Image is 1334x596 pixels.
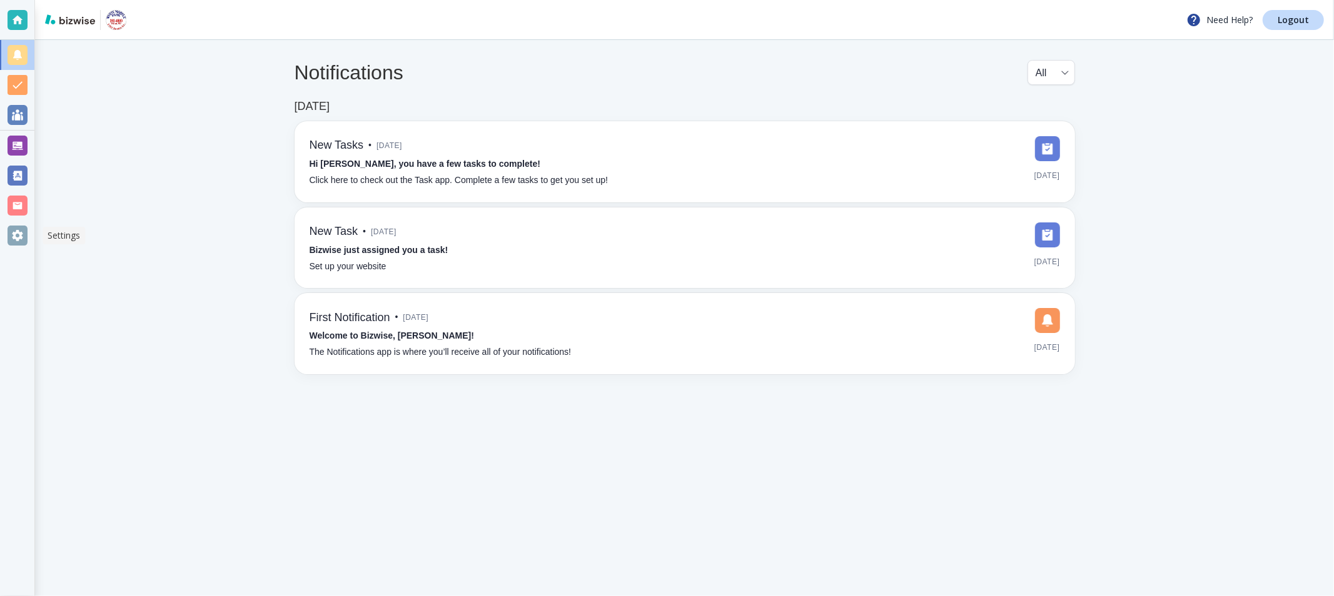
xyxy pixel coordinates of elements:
[376,136,402,155] span: [DATE]
[295,207,1075,289] a: New Task•[DATE]Bizwise just assigned you a task!Set up your website[DATE]
[310,345,572,359] p: The Notifications app is where you’ll receive all of your notifications!
[295,293,1075,374] a: First Notification•[DATE]Welcome to Bizwise, [PERSON_NAME]!The Notifications app is where you’ll ...
[310,174,609,187] p: Click here to check out the Task app. Complete a few tasks to get you set up!
[1263,10,1324,30] a: Logout
[310,330,474,340] strong: Welcome to Bizwise, [PERSON_NAME]!
[45,14,95,24] img: bizwise
[403,308,428,327] span: [DATE]
[106,10,126,30] img: White Marble Park
[295,100,330,114] h6: [DATE]
[310,139,364,152] h6: New Tasks
[371,222,397,241] span: [DATE]
[1035,136,1060,161] img: DashboardSidebarTasks.svg
[1035,222,1060,247] img: DashboardSidebarTasks.svg
[395,310,398,324] p: •
[363,225,366,239] p: •
[310,245,448,255] strong: Bizwise just assigned you a task!
[295,61,403,84] h4: Notifications
[1034,252,1060,271] span: [DATE]
[295,121,1075,202] a: New Tasks•[DATE]Hi [PERSON_NAME], you have a few tasks to complete!Click here to check out the Ta...
[1034,338,1060,357] span: [DATE]
[310,225,358,239] h6: New Task
[1035,308,1060,333] img: DashboardSidebarNotification.svg
[310,260,387,274] p: Set up your website
[1036,61,1067,84] div: All
[310,311,390,325] h6: First Notification
[1278,16,1309,24] p: Logout
[1186,12,1253,27] p: Need Help?
[368,139,371,152] p: •
[1034,166,1060,185] span: [DATE]
[48,229,80,242] p: Settings
[310,159,541,169] strong: Hi [PERSON_NAME], you have a few tasks to complete!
